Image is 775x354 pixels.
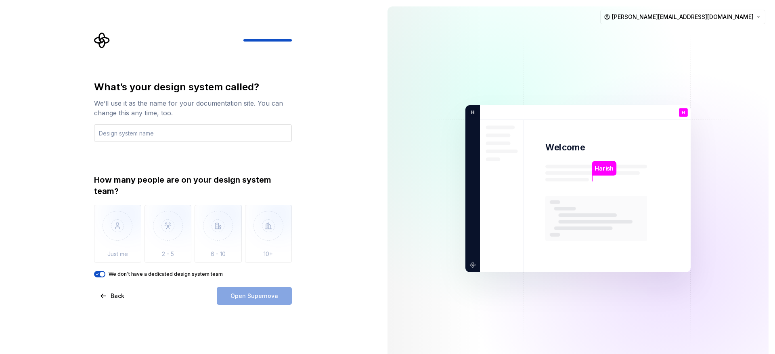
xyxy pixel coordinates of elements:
[682,110,685,115] p: H
[94,98,292,118] div: We’ll use it as the name for your documentation site. You can change this any time, too.
[595,164,614,173] p: Harish
[545,142,585,153] p: Welcome
[600,10,765,24] button: [PERSON_NAME][EMAIL_ADDRESS][DOMAIN_NAME]
[612,13,754,21] span: [PERSON_NAME][EMAIL_ADDRESS][DOMAIN_NAME]
[109,271,223,277] label: We don't have a dedicated design system team
[94,124,292,142] input: Design system name
[94,32,110,48] svg: Supernova Logo
[94,287,131,305] button: Back
[94,81,292,94] div: What’s your design system called?
[111,292,124,300] span: Back
[468,109,474,116] p: H
[94,174,292,197] div: How many people are on your design system team?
